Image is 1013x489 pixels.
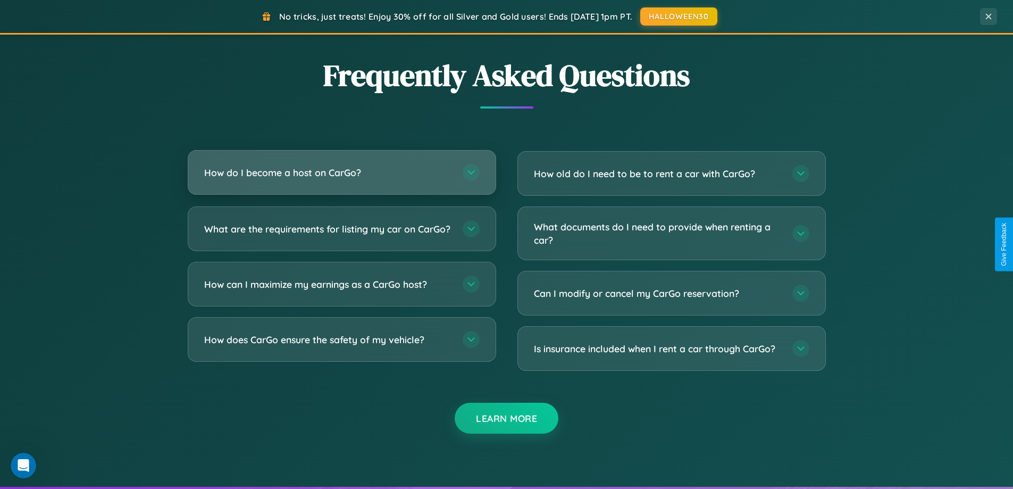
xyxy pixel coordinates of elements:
iframe: Intercom live chat [11,453,36,478]
h2: Frequently Asked Questions [188,55,826,96]
h3: What are the requirements for listing my car on CarGo? [204,222,452,236]
div: Give Feedback [1000,223,1008,266]
span: No tricks, just treats! Enjoy 30% off for all Silver and Gold users! Ends [DATE] 1pm PT. [279,11,632,22]
button: Learn More [455,403,558,434]
h3: Can I modify or cancel my CarGo reservation? [534,287,782,300]
h3: How old do I need to be to rent a car with CarGo? [534,167,782,180]
h3: How do I become a host on CarGo? [204,166,452,179]
button: HALLOWEEN30 [640,7,717,26]
h3: How can I maximize my earnings as a CarGo host? [204,278,452,291]
h3: How does CarGo ensure the safety of my vehicle? [204,333,452,346]
h3: What documents do I need to provide when renting a car? [534,220,782,246]
h3: Is insurance included when I rent a car through CarGo? [534,342,782,355]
